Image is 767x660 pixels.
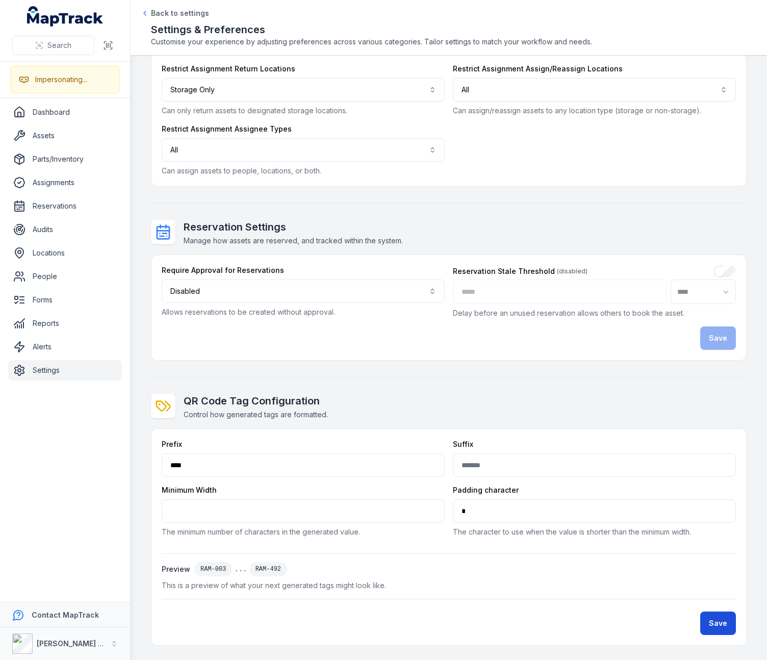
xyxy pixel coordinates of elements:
[162,106,445,116] p: Can only return assets to designated storage locations.
[32,611,99,619] strong: Contact MapTrack
[8,337,122,357] a: Alerts
[162,439,182,449] label: Prefix
[162,485,217,495] label: Minimum Width
[453,485,519,495] label: Padding character
[162,280,445,303] button: Disabled
[162,166,445,176] p: Can assign assets to people, locations, or both.
[162,124,292,134] label: Restrict Assignment Assignee Types
[557,267,587,275] span: (disabled)
[8,196,122,216] a: Reservations
[162,580,736,591] span: This is a preview of what your next generated tags might look like.
[37,639,168,648] strong: [PERSON_NAME] Asset Maintenance
[8,360,122,380] a: Settings
[184,394,328,408] h2: QR Code Tag Configuration
[453,308,736,318] p: Delay before an unused reservation allows others to book the asset.
[8,243,122,263] a: Locations
[141,8,209,18] a: Back to settings
[162,64,295,74] label: Restrict Assignment Return Locations
[184,220,403,234] h2: Reservation Settings
[162,307,445,317] p: Allows reservations to be created without approval.
[12,36,94,55] button: Search
[713,265,736,277] input: :R36ejttsput9kq:-form-item-label
[162,138,445,162] button: All
[194,562,232,576] div: RAM-003
[184,410,328,419] span: Control how generated tags are formatted.
[453,527,736,537] p: The character to use when the value is shorter than the minimum width.
[151,37,747,47] span: Customise your experience by adjusting preferences across various categories. Tailor settings to ...
[8,172,122,193] a: Assignments
[249,562,287,576] div: RAM-492
[234,564,247,574] span: ...
[700,612,736,635] button: Save
[27,6,104,27] a: MapTrack
[8,266,122,287] a: People
[453,106,736,116] p: Can assign/reassign assets to any location type (storage or non-storage).
[453,78,736,101] button: All
[151,8,209,18] span: Back to settings
[162,265,284,275] label: Require Approval for Reservations
[162,527,445,537] p: The minimum number of characters in the generated value.
[8,313,122,334] a: Reports
[453,439,473,449] label: Suffix
[8,125,122,146] a: Assets
[8,149,122,169] a: Parts/Inventory
[162,78,445,101] button: Storage Only
[453,64,623,74] label: Restrict Assignment Assign/Reassign Locations
[8,102,122,122] a: Dashboard
[8,290,122,310] a: Forms
[453,266,587,276] label: Reservation Stale Threshold
[162,564,194,574] span: Preview
[184,236,403,245] span: Manage how assets are reserved, and tracked within the system.
[47,40,71,50] span: Search
[8,219,122,240] a: Audits
[35,74,87,85] div: Impersonating...
[151,22,747,37] h2: Settings & Preferences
